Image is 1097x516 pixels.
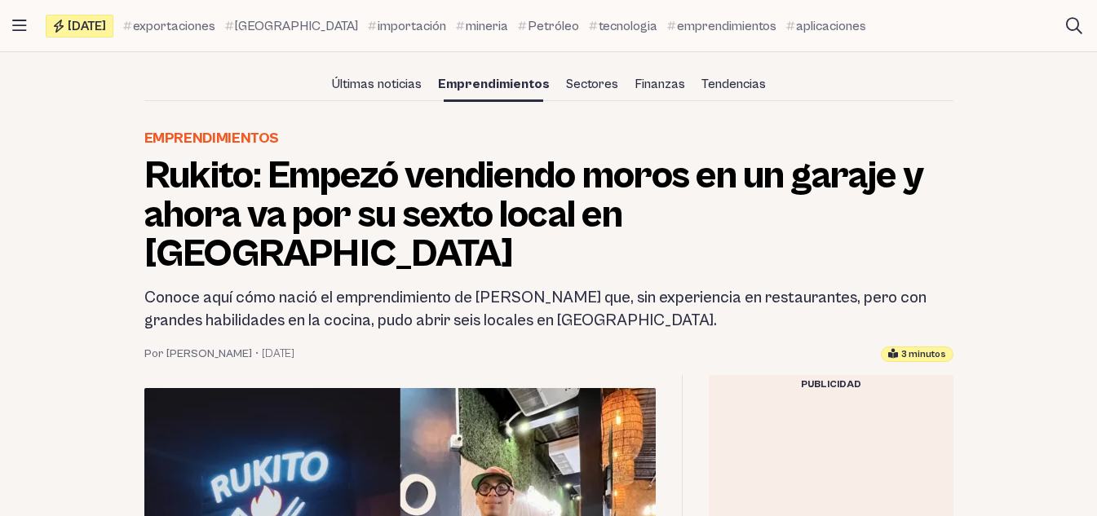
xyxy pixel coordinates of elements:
span: aplicaciones [796,16,866,36]
a: emprendimientos [667,16,776,36]
span: [GEOGRAPHIC_DATA] [235,16,358,36]
time: 14 julio, 2023 12:04 [262,346,294,362]
a: Tendencias [695,70,772,98]
span: mineria [466,16,508,36]
h1: Rukito: Empezó vendiendo moros en un garaje y ahora va por su sexto local en [GEOGRAPHIC_DATA] [144,157,953,274]
h2: Conoce aquí cómo nació el emprendimiento de [PERSON_NAME] que, sin experiencia en restaurantes, p... [144,287,953,333]
div: Publicidad [709,375,953,395]
a: Por [PERSON_NAME] [144,346,252,362]
a: importación [368,16,446,36]
span: tecnologia [599,16,657,36]
span: [DATE] [68,20,106,33]
a: Petróleo [518,16,579,36]
a: Finanzas [628,70,692,98]
span: exportaciones [133,16,215,36]
a: Últimas noticias [325,70,428,98]
a: Emprendimientos [144,127,280,150]
a: aplicaciones [786,16,866,36]
a: mineria [456,16,508,36]
span: • [255,346,259,362]
a: exportaciones [123,16,215,36]
span: Petróleo [528,16,579,36]
span: emprendimientos [677,16,776,36]
a: tecnologia [589,16,657,36]
span: importación [378,16,446,36]
a: Emprendimientos [431,70,556,98]
a: [GEOGRAPHIC_DATA] [225,16,358,36]
a: Sectores [560,70,625,98]
div: Tiempo estimado de lectura: 3 minutos [881,346,953,362]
